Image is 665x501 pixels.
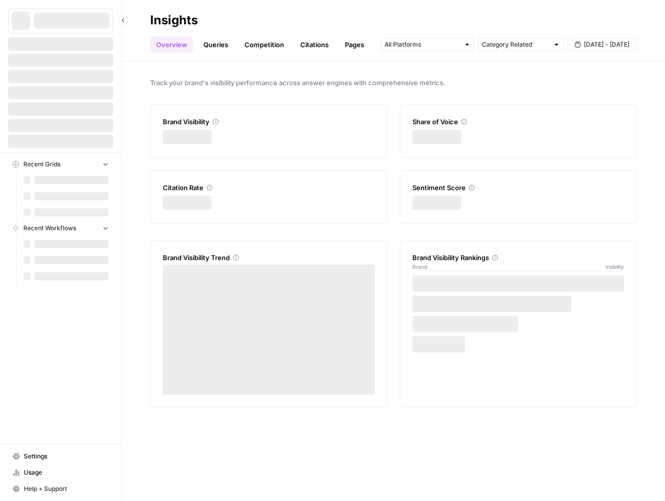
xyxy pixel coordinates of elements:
div: Citation Rate [163,183,375,193]
div: Share of Voice [412,117,624,127]
a: Citations [294,37,335,53]
div: Brand Visibility [163,117,375,127]
input: All Platforms [384,40,460,50]
a: Queries [197,37,234,53]
span: Recent Workflows [23,224,76,233]
div: Sentiment Score [412,183,624,193]
a: Settings [8,448,113,464]
span: [DATE] - [DATE] [584,40,629,49]
a: Competition [238,37,290,53]
span: Help + Support [24,484,109,493]
a: Pages [339,37,370,53]
span: Recent Grids [23,160,60,169]
button: [DATE] - [DATE] [568,38,637,51]
button: Help + Support [8,481,113,497]
a: Usage [8,464,113,481]
span: Visibility [605,263,624,271]
a: Overview [150,37,193,53]
span: Track your brand's visibility performance across answer engines with comprehensive metrics. [150,78,637,88]
button: Recent Workflows [8,221,113,236]
span: Usage [24,468,109,477]
input: Category Related [482,40,549,50]
button: Recent Grids [8,157,113,172]
div: Insights [150,12,198,28]
div: Brand Visibility Rankings [412,253,624,263]
div: Brand Visibility Trend [163,253,375,263]
span: Brand [412,263,427,271]
span: Settings [24,452,109,461]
